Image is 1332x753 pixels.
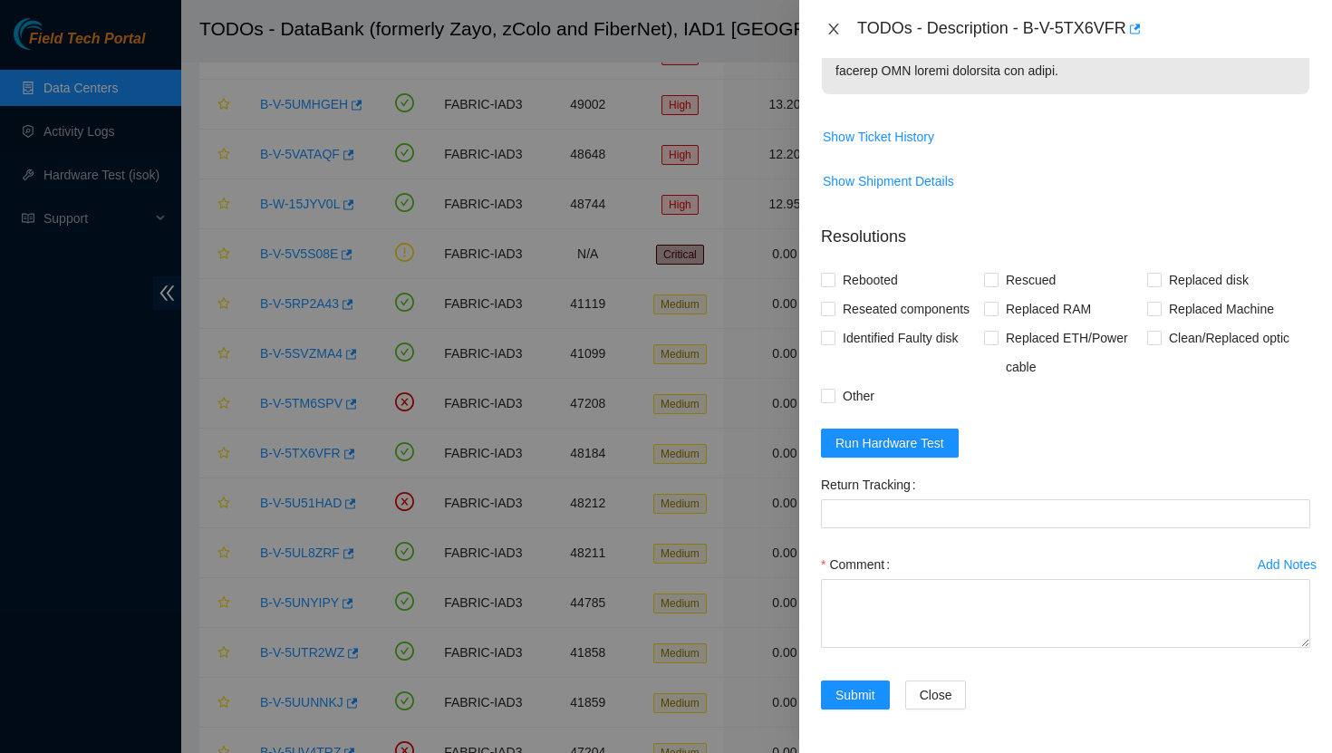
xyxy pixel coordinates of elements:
input: Return Tracking [821,499,1310,528]
button: Close [821,21,846,38]
button: Submit [821,681,890,710]
span: Close [920,685,952,705]
p: Resolutions [821,210,1310,249]
span: Identified Faulty disk [835,323,966,352]
span: Submit [835,685,875,705]
button: Show Ticket History [822,122,935,151]
span: Run Hardware Test [835,433,944,453]
span: close [826,22,841,36]
label: Return Tracking [821,470,923,499]
span: Rescued [999,265,1063,294]
span: Clean/Replaced optic [1162,323,1297,352]
label: Comment [821,550,897,579]
button: Show Shipment Details [822,167,955,196]
span: Replaced RAM [999,294,1098,323]
span: Replaced ETH/Power cable [999,323,1147,381]
button: Run Hardware Test [821,429,959,458]
button: Add Notes [1257,550,1318,579]
div: TODOs - Description - B-V-5TX6VFR [857,14,1310,43]
span: Show Shipment Details [823,171,954,191]
button: Close [905,681,967,710]
span: Other [835,381,882,410]
span: Replaced disk [1162,265,1256,294]
textarea: Comment [821,579,1310,648]
span: Show Ticket History [823,127,934,147]
span: Rebooted [835,265,905,294]
span: Replaced Machine [1162,294,1281,323]
span: Reseated components [835,294,977,323]
div: Add Notes [1258,558,1317,571]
